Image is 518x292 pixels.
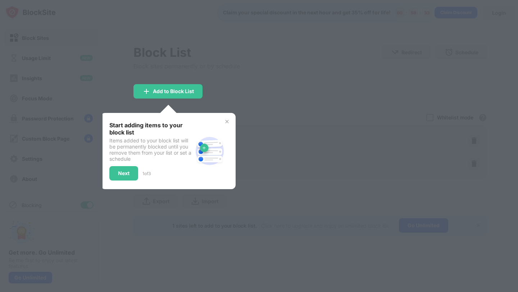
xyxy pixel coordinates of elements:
[142,171,151,176] div: 1 of 3
[224,119,230,124] img: x-button.svg
[109,137,192,162] div: Items added to your block list will be permanently blocked until you remove them from your list o...
[192,134,227,168] img: block-site.svg
[109,122,192,136] div: Start adding items to your block list
[153,88,194,94] div: Add to Block List
[118,170,129,176] div: Next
